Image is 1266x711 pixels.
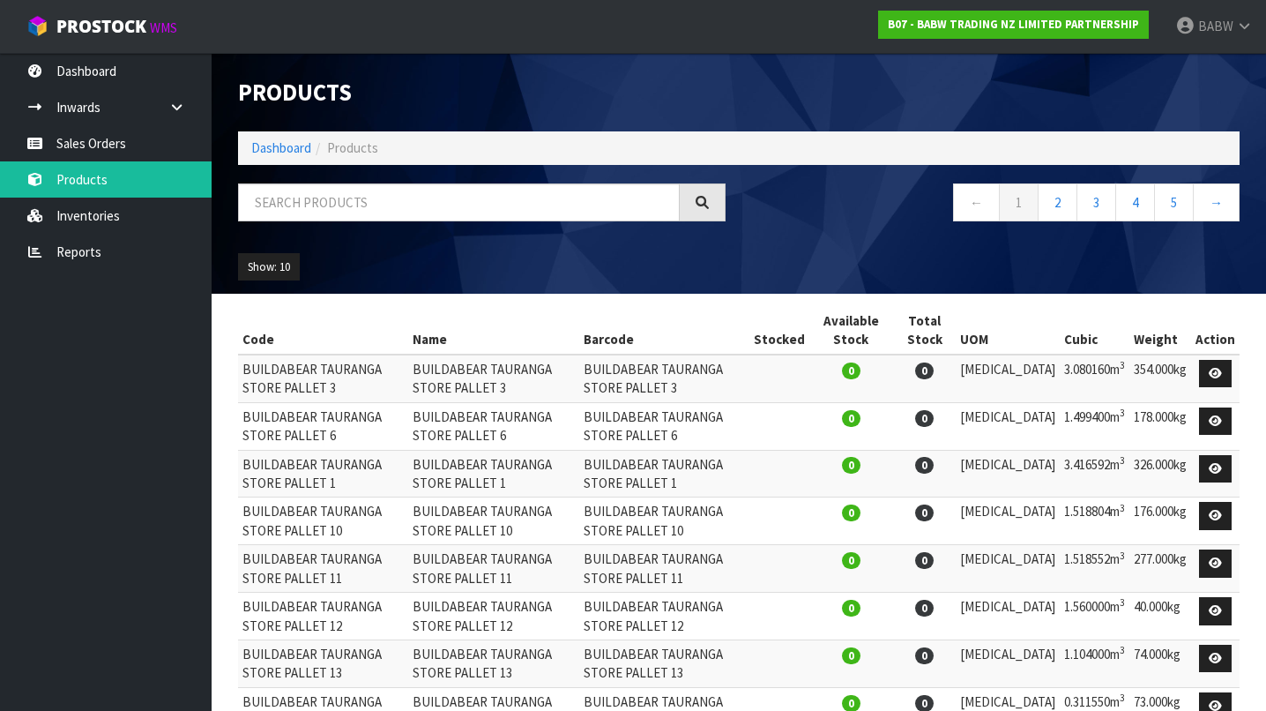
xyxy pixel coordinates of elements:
span: 0 [915,552,934,569]
td: [MEDICAL_DATA] [956,498,1060,545]
td: BUILDABEAR TAURANGA STORE PALLET 6 [238,402,408,450]
sup: 3 [1120,692,1125,704]
th: Code [238,307,408,355]
span: ProStock [56,15,146,38]
span: 0 [915,647,934,664]
button: Show: 10 [238,253,300,281]
td: BUILDABEAR TAURANGA STORE PALLET 10 [408,498,578,545]
td: [MEDICAL_DATA] [956,450,1060,498]
td: BUILDABEAR TAURANGA STORE PALLET 11 [408,545,578,593]
sup: 3 [1120,550,1125,562]
sup: 3 [1120,596,1125,609]
a: 4 [1115,183,1155,221]
td: BUILDABEAR TAURANGA STORE PALLET 3 [579,355,749,402]
th: Action [1191,307,1240,355]
small: WMS [150,19,177,36]
span: 0 [915,457,934,474]
strong: B07 - BABW TRADING NZ LIMITED PARTNERSHIP [888,17,1139,32]
td: 326.000kg [1129,450,1191,498]
td: BUILDABEAR TAURANGA STORE PALLET 10 [579,498,749,545]
td: 3.416592m [1060,450,1129,498]
td: 74.000kg [1129,640,1191,687]
td: [MEDICAL_DATA] [956,402,1060,450]
input: Search products [238,183,680,221]
sup: 3 [1120,454,1125,467]
td: BUILDABEAR TAURANGA STORE PALLET 13 [579,640,749,687]
span: 0 [842,363,860,379]
img: cube-alt.png [26,15,48,37]
a: 1 [999,183,1039,221]
td: [MEDICAL_DATA] [956,355,1060,402]
a: 3 [1076,183,1116,221]
th: Cubic [1060,307,1129,355]
sup: 3 [1120,502,1125,514]
span: 0 [842,600,860,617]
th: Available Stock [809,307,893,355]
a: 5 [1154,183,1194,221]
sup: 3 [1120,644,1125,656]
td: BUILDABEAR TAURANGA STORE PALLET 1 [579,450,749,498]
nav: Page navigation [752,183,1240,227]
span: 0 [842,552,860,569]
td: 1.499400m [1060,402,1129,450]
h1: Products [238,79,726,105]
a: Dashboard [251,139,311,156]
td: [MEDICAL_DATA] [956,545,1060,593]
td: BUILDABEAR TAURANGA STORE PALLET 6 [408,402,578,450]
span: 0 [842,457,860,474]
td: BUILDABEAR TAURANGA STORE PALLET 3 [238,355,408,402]
td: BUILDABEAR TAURANGA STORE PALLET 13 [238,640,408,687]
td: BUILDABEAR TAURANGA STORE PALLET 10 [238,498,408,545]
th: Total Stock [893,307,956,355]
span: 0 [915,600,934,617]
sup: 3 [1120,407,1125,419]
td: 277.000kg [1129,545,1191,593]
td: BUILDABEAR TAURANGA STORE PALLET 6 [579,402,749,450]
td: 3.080160m [1060,355,1129,402]
td: BUILDABEAR TAURANGA STORE PALLET 11 [579,545,749,593]
span: BABW [1198,18,1233,34]
a: ← [953,183,1000,221]
td: 178.000kg [1129,402,1191,450]
td: BUILDABEAR TAURANGA STORE PALLET 1 [238,450,408,498]
th: UOM [956,307,1060,355]
td: 1.518552m [1060,545,1129,593]
sup: 3 [1120,359,1125,371]
span: Products [327,139,378,156]
th: Name [408,307,578,355]
td: 354.000kg [1129,355,1191,402]
a: 2 [1038,183,1077,221]
span: 0 [915,363,934,379]
td: BUILDABEAR TAURANGA STORE PALLET 12 [408,593,578,640]
a: → [1193,183,1240,221]
td: BUILDABEAR TAURANGA STORE PALLET 3 [408,355,578,402]
td: BUILDABEAR TAURANGA STORE PALLET 13 [408,640,578,687]
th: Weight [1129,307,1191,355]
td: 1.104000m [1060,640,1129,687]
th: Barcode [579,307,749,355]
td: [MEDICAL_DATA] [956,640,1060,687]
td: 176.000kg [1129,498,1191,545]
span: 0 [842,505,860,521]
td: BUILDABEAR TAURANGA STORE PALLET 1 [408,450,578,498]
th: Stocked [749,307,809,355]
span: 0 [842,410,860,427]
td: BUILDABEAR TAURANGA STORE PALLET 12 [579,593,749,640]
td: 40.000kg [1129,593,1191,640]
td: [MEDICAL_DATA] [956,593,1060,640]
span: 0 [915,505,934,521]
span: 0 [915,410,934,427]
td: 1.560000m [1060,593,1129,640]
td: 1.518804m [1060,498,1129,545]
span: 0 [842,647,860,664]
td: BUILDABEAR TAURANGA STORE PALLET 12 [238,593,408,640]
td: BUILDABEAR TAURANGA STORE PALLET 11 [238,545,408,593]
